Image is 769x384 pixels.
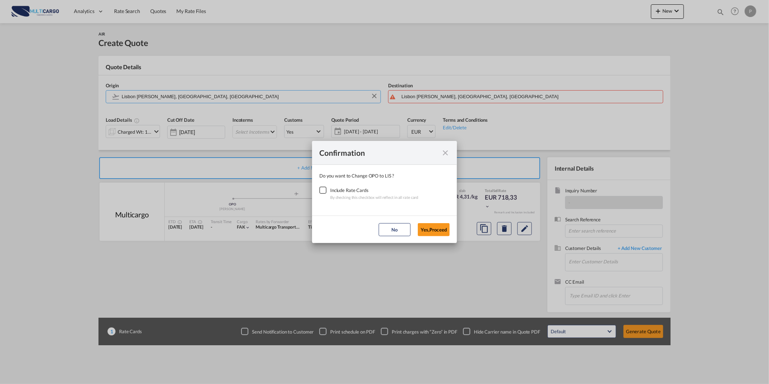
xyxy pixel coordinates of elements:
div: Include Rate Cards [330,187,419,194]
md-checkbox: Checkbox No Ink [319,187,330,194]
md-icon: icon-close fg-AAA8AD cursor [441,149,450,157]
div: Confirmation [319,148,437,157]
div: Do you want to Change OPO to LIS ? [319,172,450,179]
md-dialog: Confirmation Do you ... [312,141,457,243]
button: Yes,Proceed [418,223,450,236]
button: No [379,223,411,236]
div: By checking this checkbox will reflect in all rate card [330,194,419,201]
iframe: Chat [5,346,31,373]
